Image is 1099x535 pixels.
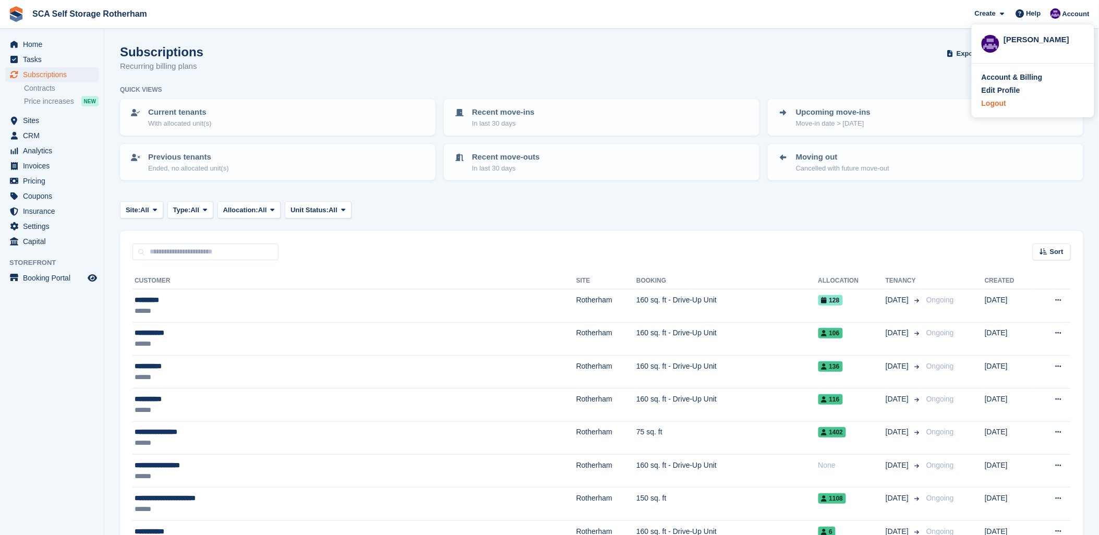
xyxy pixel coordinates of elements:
[1050,247,1064,257] span: Sort
[796,151,889,163] p: Moving out
[23,271,86,285] span: Booking Portal
[9,258,104,268] span: Storefront
[926,494,954,502] span: Ongoing
[24,95,99,107] a: Price increases NEW
[148,151,229,163] p: Previous tenants
[926,428,954,436] span: Ongoing
[81,96,99,106] div: NEW
[472,151,540,163] p: Recent move-outs
[818,273,886,289] th: Allocation
[132,273,576,289] th: Customer
[636,488,818,520] td: 150 sq. ft
[576,289,636,322] td: Rotherham
[985,388,1034,421] td: [DATE]
[5,67,99,82] a: menu
[982,85,1020,96] div: Edit Profile
[926,362,954,370] span: Ongoing
[796,118,871,129] p: Move-in date > [DATE]
[818,394,843,405] span: 116
[329,205,337,215] span: All
[190,205,199,215] span: All
[5,271,99,285] a: menu
[472,106,535,118] p: Recent move-ins
[120,45,203,59] h1: Subscriptions
[23,204,86,218] span: Insurance
[121,145,434,179] a: Previous tenants Ended, no allocated unit(s)
[982,85,1084,96] a: Edit Profile
[926,329,954,337] span: Ongoing
[576,322,636,355] td: Rotherham
[5,143,99,158] a: menu
[886,361,911,372] span: [DATE]
[975,8,996,19] span: Create
[5,204,99,218] a: menu
[121,100,434,135] a: Current tenants With allocated unit(s)
[5,128,99,143] a: menu
[985,488,1034,520] td: [DATE]
[576,355,636,388] td: Rotherham
[636,388,818,421] td: 160 sq. ft - Drive-Up Unit
[818,295,843,306] span: 128
[173,205,191,215] span: Type:
[926,296,954,304] span: Ongoing
[148,163,229,174] p: Ended, no allocated unit(s)
[982,72,1043,83] div: Account & Billing
[24,96,74,106] span: Price increases
[576,388,636,421] td: Rotherham
[5,174,99,188] a: menu
[23,219,86,234] span: Settings
[8,6,24,22] img: stora-icon-8386f47178a22dfd0bd8f6a31ec36ba5ce8667c1dd55bd0f319d3a0aa187defe.svg
[445,145,758,179] a: Recent move-outs In last 30 days
[636,421,818,454] td: 75 sq. ft
[24,83,99,93] a: Contracts
[576,488,636,520] td: Rotherham
[796,106,871,118] p: Upcoming move-ins
[23,189,86,203] span: Coupons
[28,5,151,22] a: SCA Self Storage Rotherham
[985,273,1034,289] th: Created
[140,205,149,215] span: All
[126,205,140,215] span: Site:
[818,361,843,372] span: 136
[23,159,86,173] span: Invoices
[5,234,99,249] a: menu
[926,461,954,469] span: Ongoing
[23,37,86,52] span: Home
[576,421,636,454] td: Rotherham
[982,35,999,53] img: Kelly Neesham
[1050,8,1061,19] img: Kelly Neesham
[818,328,843,338] span: 106
[23,128,86,143] span: CRM
[886,273,922,289] th: Tenancy
[985,355,1034,388] td: [DATE]
[957,48,978,59] span: Export
[148,106,211,118] p: Current tenants
[120,60,203,72] p: Recurring billing plans
[258,205,267,215] span: All
[576,455,636,488] td: Rotherham
[23,52,86,67] span: Tasks
[886,460,911,471] span: [DATE]
[982,98,1006,109] div: Logout
[120,85,162,94] h6: Quick views
[886,493,911,504] span: [DATE]
[636,273,818,289] th: Booking
[23,143,86,158] span: Analytics
[926,395,954,403] span: Ongoing
[23,174,86,188] span: Pricing
[886,295,911,306] span: [DATE]
[1004,34,1084,43] div: [PERSON_NAME]
[1062,9,1090,19] span: Account
[818,460,886,471] div: None
[167,201,213,218] button: Type: All
[223,205,258,215] span: Allocation:
[769,100,1082,135] a: Upcoming move-ins Move-in date > [DATE]
[945,45,991,62] button: Export
[5,189,99,203] a: menu
[285,201,351,218] button: Unit Status: All
[985,421,1034,454] td: [DATE]
[291,205,329,215] span: Unit Status:
[886,394,911,405] span: [DATE]
[1026,8,1041,19] span: Help
[886,427,911,437] span: [DATE]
